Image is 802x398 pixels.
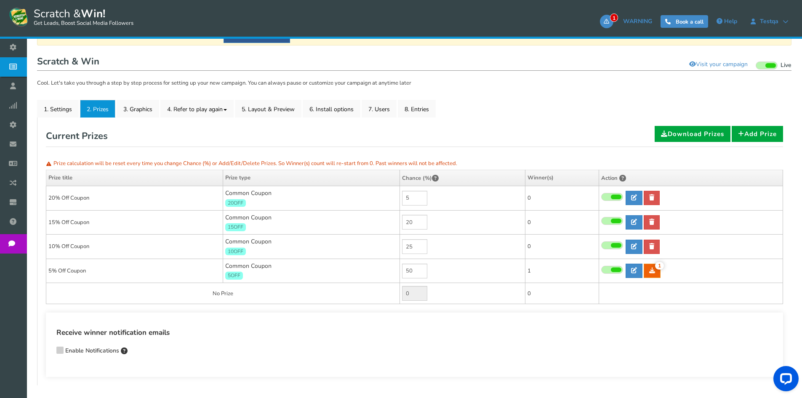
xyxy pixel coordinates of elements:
[81,6,105,21] strong: Win!
[398,100,436,118] a: 8. Entries
[525,170,599,186] th: Winner(s)
[46,210,223,235] td: 15% Off Coupon
[46,235,223,259] td: 10% Off Coupon
[623,17,652,25] span: WARNING
[225,248,246,256] span: 10OFF
[46,186,223,211] td: 20% Off Coupon
[676,18,703,26] span: Book a call
[225,189,397,207] div: Common Coupon
[724,17,737,25] span: Help
[29,6,133,27] span: Scratch &
[225,214,397,232] div: Common Coupon
[46,158,783,170] p: Prize calculation will be reset every time you change Chance (%) or Add/Edit/Delete Prizes. So Wi...
[712,15,741,28] a: Help
[223,170,400,186] th: Prize type
[225,223,246,231] span: 15OFF
[610,13,618,22] span: 1
[160,100,234,118] a: 4. Refer to play again
[781,61,791,69] span: Live
[46,170,223,186] th: Prize title
[225,199,246,207] span: 20OFF
[46,283,400,304] td: No Prize
[225,262,397,280] div: Common Coupon
[362,100,397,118] a: 7. Users
[525,235,599,259] td: 0
[8,6,133,27] a: Scratch &Win! Get Leads, Boost Social Media Followers
[756,18,783,25] span: testqa
[225,272,243,280] span: 5OFF
[644,264,661,278] a: 1
[34,20,133,27] small: Get Leads, Boost Social Media Followers
[655,262,664,270] span: 1
[661,15,708,28] a: Book a call
[600,15,656,28] a: 1WARNING
[303,100,360,118] a: 6. Install options
[46,126,108,146] h2: Current Prizes
[65,347,119,355] span: Enable Notifications
[37,100,79,118] a: 1. Settings
[400,170,525,186] th: Chance (%)
[732,126,783,142] a: Add Prize
[599,170,783,186] th: Action
[37,79,791,88] p: Cool. Let's take you through a step by step process for setting up your new campaign. You can alw...
[37,54,791,71] h1: Scratch & Win
[8,6,29,27] img: Scratch and Win
[525,283,599,304] td: 0
[525,259,599,283] td: 1
[655,126,730,142] a: Download Prizes
[684,57,753,72] a: Visit your campaign
[225,238,397,256] div: Common Coupon
[117,100,159,118] a: 3. Graphics
[767,363,802,398] iframe: LiveChat chat widget
[235,100,301,118] a: 5. Layout & Preview
[80,100,115,118] a: 2. Prizes
[56,327,773,339] h4: Receive winner notification emails
[46,259,223,283] td: 5% Off Coupon
[525,186,599,211] td: 0
[402,286,427,301] input: Value not editable
[525,210,599,235] td: 0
